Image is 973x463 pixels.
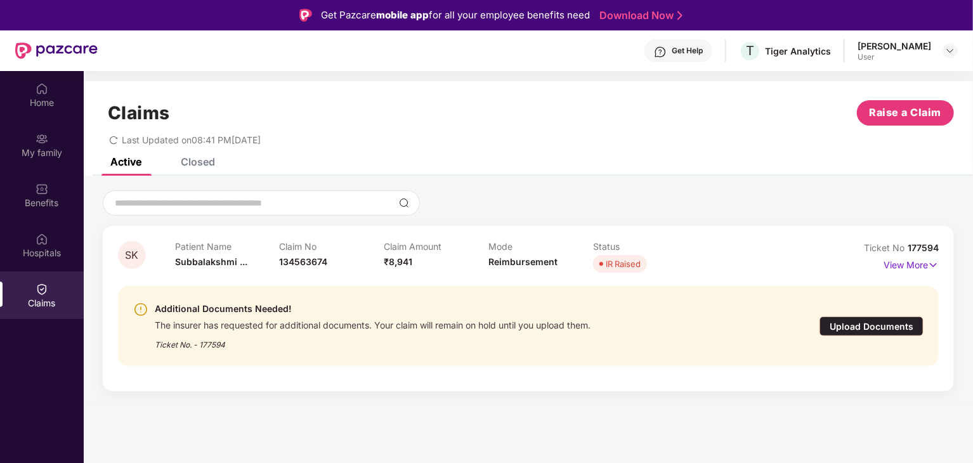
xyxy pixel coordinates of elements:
span: 177594 [908,242,939,253]
img: svg+xml;base64,PHN2ZyBpZD0iRHJvcGRvd24tMzJ4MzIiIHhtbG5zPSJodHRwOi8vd3d3LnczLm9yZy8yMDAwL3N2ZyIgd2... [945,46,955,56]
img: svg+xml;base64,PHN2ZyBpZD0iSG9zcGl0YWxzIiB4bWxucz0iaHR0cDovL3d3dy53My5vcmcvMjAwMC9zdmciIHdpZHRoPS... [36,233,48,245]
button: Raise a Claim [857,100,954,126]
div: Additional Documents Needed! [155,301,591,316]
span: T [746,43,754,58]
div: [PERSON_NAME] [858,40,931,52]
span: 134563674 [280,256,328,267]
strong: mobile app [376,9,429,21]
span: Ticket No [864,242,908,253]
div: Active [110,155,141,168]
div: Get Pazcare for all your employee benefits need [321,8,590,23]
img: Logo [299,9,312,22]
img: svg+xml;base64,PHN2ZyB3aWR0aD0iMjAiIGhlaWdodD0iMjAiIHZpZXdCb3g9IjAgMCAyMCAyMCIgZmlsbD0ibm9uZSIgeG... [36,133,48,145]
p: View More [884,255,939,272]
span: SK [126,250,139,261]
img: svg+xml;base64,PHN2ZyBpZD0iSG9tZSIgeG1sbnM9Imh0dHA6Ly93d3cudzMub3JnLzIwMDAvc3ZnIiB3aWR0aD0iMjAiIG... [36,82,48,95]
div: The insurer has requested for additional documents. Your claim will remain on hold until you uplo... [155,316,591,331]
span: Last Updated on 08:41 PM[DATE] [122,134,261,145]
h1: Claims [108,102,170,124]
img: New Pazcare Logo [15,42,98,59]
img: svg+xml;base64,PHN2ZyBpZD0iQmVuZWZpdHMiIHhtbG5zPSJodHRwOi8vd3d3LnczLm9yZy8yMDAwL3N2ZyIgd2lkdGg9Ij... [36,183,48,195]
span: ₹8,941 [384,256,412,267]
p: Claim No [280,241,384,252]
div: Get Help [672,46,703,56]
div: User [858,52,931,62]
div: Ticket No. - 177594 [155,331,591,351]
div: Upload Documents [820,316,924,336]
p: Status [593,241,698,252]
p: Claim Amount [384,241,488,252]
img: svg+xml;base64,PHN2ZyBpZD0iSGVscC0zMngzMiIgeG1sbnM9Imh0dHA6Ly93d3cudzMub3JnLzIwMDAvc3ZnIiB3aWR0aD... [654,46,667,58]
a: Download Now [599,9,679,22]
p: Patient Name [175,241,280,252]
div: Tiger Analytics [765,45,831,57]
img: svg+xml;base64,PHN2ZyB4bWxucz0iaHR0cDovL3d3dy53My5vcmcvMjAwMC9zdmciIHdpZHRoPSIxNyIgaGVpZ2h0PSIxNy... [928,258,939,272]
img: svg+xml;base64,PHN2ZyBpZD0iQ2xhaW0iIHhtbG5zPSJodHRwOi8vd3d3LnczLm9yZy8yMDAwL3N2ZyIgd2lkdGg9IjIwIi... [36,283,48,296]
span: Reimbursement [488,256,558,267]
span: Subbalakshmi ... [175,256,247,267]
div: Closed [181,155,215,168]
div: IR Raised [606,258,641,270]
img: svg+xml;base64,PHN2ZyBpZD0iV2FybmluZ18tXzI0eDI0IiBkYXRhLW5hbWU9Ildhcm5pbmcgLSAyNHgyNCIgeG1sbnM9Im... [133,302,148,317]
span: Raise a Claim [870,105,942,121]
img: Stroke [677,9,682,22]
span: redo [109,134,118,145]
img: svg+xml;base64,PHN2ZyBpZD0iU2VhcmNoLTMyeDMyIiB4bWxucz0iaHR0cDovL3d3dy53My5vcmcvMjAwMC9zdmciIHdpZH... [399,198,409,208]
p: Mode [488,241,593,252]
